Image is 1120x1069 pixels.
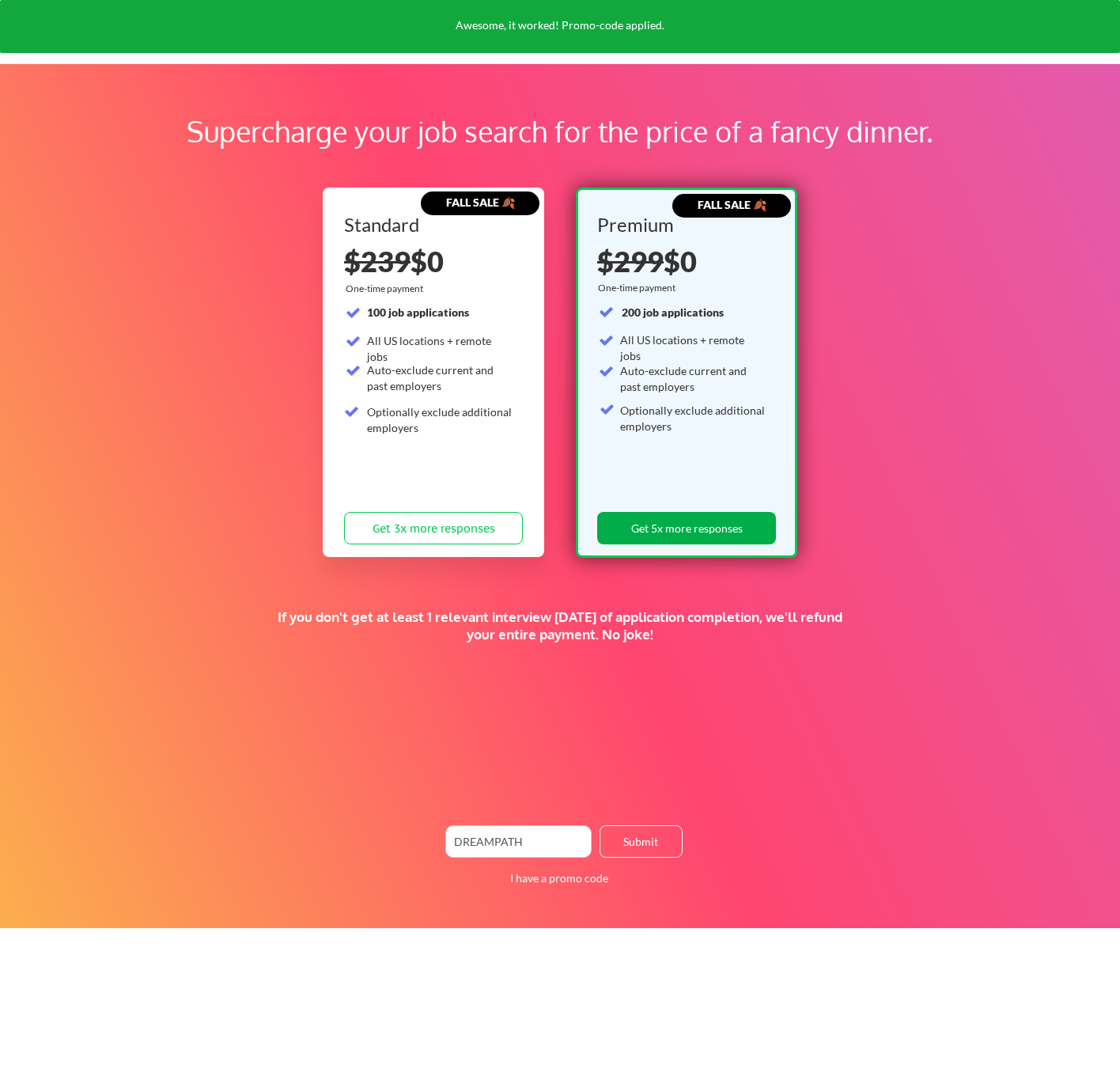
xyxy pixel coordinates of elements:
[598,282,680,294] div: One-time payment
[344,512,523,544] button: Get 3x more responses
[597,215,770,234] div: Premium
[274,608,846,643] div: If you don't get at least 1 relevant interview [DATE] of application completion, we'll refund you...
[344,244,411,279] s: $239
[344,215,517,234] div: Standard
[101,110,1019,153] div: Supercharge your job search for the price of a fancy dinner.
[597,247,770,275] div: $0
[620,363,766,394] div: Auto-exclude current and past employers
[445,825,592,858] input: Enter your code
[367,305,469,319] strong: 100 job applications
[367,333,513,364] div: All US locations + remote jobs
[367,362,513,393] div: Auto-exclude current and past employers
[346,282,428,295] div: One-time payment
[597,512,776,544] button: Get 5x more responses
[501,869,618,888] button: I have a promo code
[620,403,766,434] div: Optionally exclude additional employers
[597,244,664,279] s: $299
[620,332,766,363] div: All US locations + remote jobs
[600,825,683,858] button: Submit
[622,305,724,319] strong: 200 job applications
[698,198,766,211] strong: FALL SALE 🍂
[344,247,523,275] div: $0
[367,404,513,435] div: Optionally exclude additional employers
[446,195,515,209] strong: FALL SALE 🍂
